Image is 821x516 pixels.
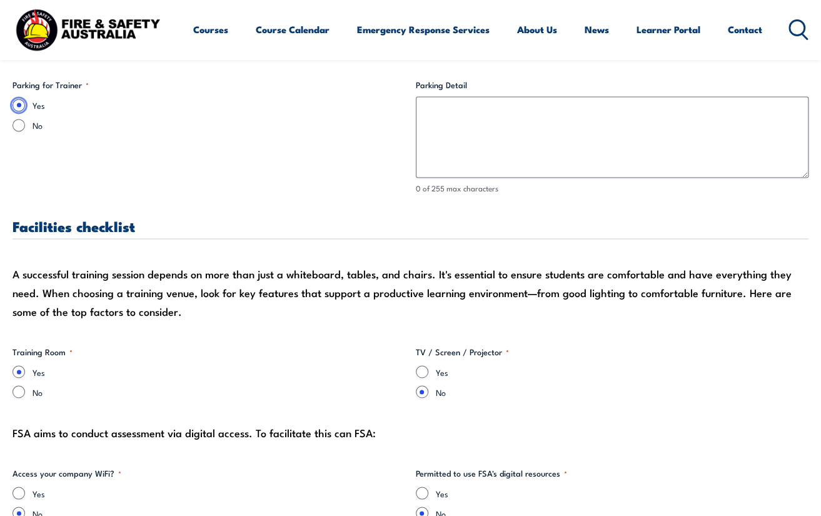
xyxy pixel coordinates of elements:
a: Contact [728,14,762,44]
a: Emergency Response Services [357,14,490,44]
legend: Training Room [13,345,73,358]
a: Learner Portal [637,14,700,44]
a: Course Calendar [256,14,330,44]
a: News [585,14,609,44]
label: Parking Detail [416,79,809,91]
div: 0 of 255 max characters [416,183,809,195]
a: About Us [517,14,557,44]
label: Yes [33,365,406,378]
legend: Permitted to use FSA's digital resources [416,467,567,479]
legend: Access your company WiFi? [13,467,121,479]
label: Yes [436,487,809,499]
label: No [436,385,809,398]
label: Yes [33,487,406,499]
label: Yes [436,365,809,378]
h3: Facilities checklist [13,219,808,233]
a: Courses [193,14,228,44]
label: Yes [33,99,406,111]
legend: TV / Screen / Projector [416,345,509,358]
label: No [33,119,406,131]
label: No [33,385,406,398]
legend: Parking for Trainer [13,79,89,91]
div: FSA aims to conduct assessment via digital access. To facilitate this can FSA: [13,423,808,442]
div: A successful training session depends on more than just a whiteboard, tables, and chairs. It's es... [13,264,808,320]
